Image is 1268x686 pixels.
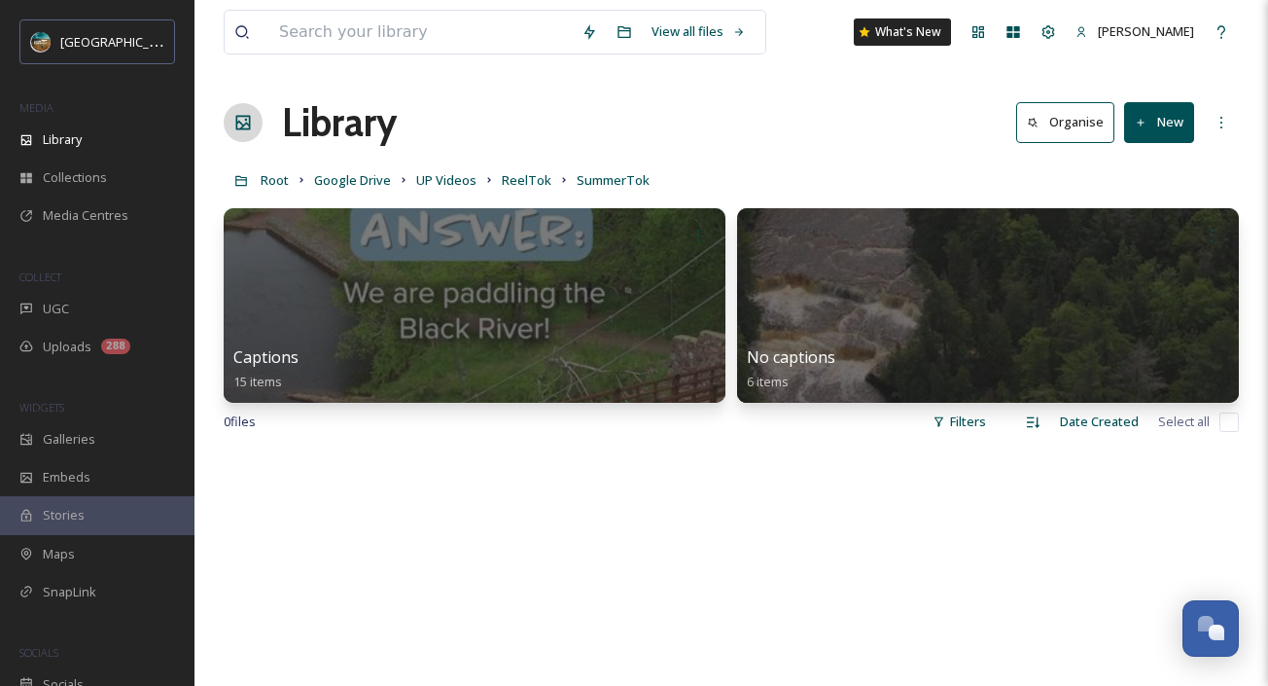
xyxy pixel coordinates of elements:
a: No captions6 items [747,348,835,390]
span: Root [261,171,289,189]
span: SnapLink [43,583,96,601]
button: Open Chat [1182,600,1239,657]
button: Organise [1016,102,1114,142]
span: WIDGETS [19,400,64,415]
span: Library [43,130,82,149]
span: Embeds [43,468,90,487]
span: 15 items [233,373,282,390]
span: Media Centres [43,206,128,225]
a: Root [261,168,289,192]
input: Search your library [269,11,572,54]
span: MEDIA [19,100,53,115]
button: New [1124,102,1194,142]
span: SummerTok [577,171,650,189]
a: Google Drive [314,168,391,192]
span: [GEOGRAPHIC_DATA][US_STATE] [60,32,250,51]
span: UGC [43,300,69,318]
a: What's New [854,18,951,46]
span: Collections [43,168,107,187]
span: No captions [747,346,835,368]
div: 288 [101,339,130,354]
a: View all files [642,13,756,51]
span: ReelTok [502,171,551,189]
span: SOCIALS [19,645,58,660]
img: Snapsea%20Profile.jpg [31,32,51,52]
span: Google Drive [314,171,391,189]
a: [PERSON_NAME] [1066,13,1204,51]
span: Captions [233,346,299,368]
span: Stories [43,506,85,524]
span: 0 file s [224,413,256,431]
a: Captions15 items [233,348,299,390]
span: COLLECT [19,270,61,284]
a: Library [282,93,397,152]
span: UP Videos [416,171,476,189]
a: UP Videos [416,168,476,192]
span: Maps [43,545,75,563]
span: Uploads [43,338,91,356]
span: Select all [1158,413,1210,431]
span: 6 items [747,373,789,390]
div: Filters [923,403,996,441]
span: [PERSON_NAME] [1098,22,1194,40]
a: ReelTok [502,168,551,192]
span: Galleries [43,430,95,449]
a: SummerTok [577,168,650,192]
a: Organise [1016,102,1124,142]
div: Date Created [1050,403,1148,441]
